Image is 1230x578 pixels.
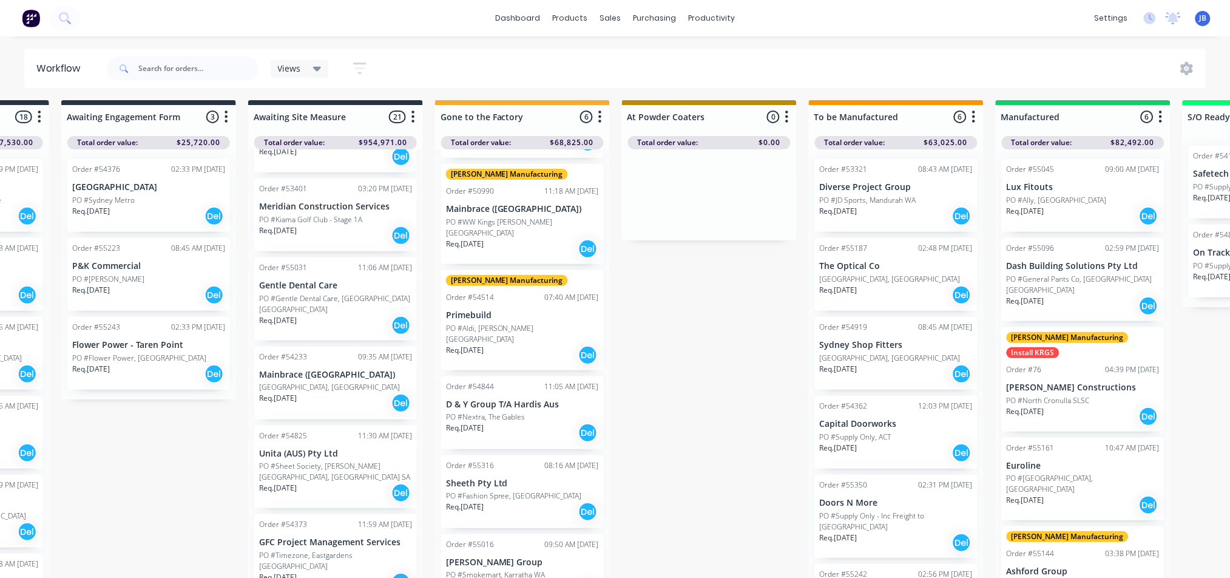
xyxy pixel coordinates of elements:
span: Total order value: [77,137,138,148]
div: [PERSON_NAME] Manufacturing [1007,332,1129,343]
img: Factory [22,9,40,27]
div: Order #5535002:31 PM [DATE]Doors N MorePO #Supply Only - Inc Freight to [GEOGRAPHIC_DATA]Req.[DAT... [815,475,978,558]
div: Del [18,285,37,305]
span: $63,025.00 [924,137,968,148]
span: $954,971.00 [359,137,407,148]
div: 03:38 PM [DATE] [1106,548,1160,559]
p: Flower Power - Taren Point [72,340,225,350]
div: products [546,9,593,27]
p: [PERSON_NAME] Constructions [1007,382,1160,393]
p: PO #Supply Only - Inc Freight to [GEOGRAPHIC_DATA] [820,511,973,532]
p: PO #Supply Only, ACT [820,432,891,443]
span: Total order value: [451,137,512,148]
p: Meridian Construction Services [259,202,412,212]
p: Req. [DATE] [1007,296,1044,307]
div: Del [18,206,37,226]
div: Order #76 [1007,364,1042,375]
p: D & Y Group T/A Hardis Aus [446,399,599,410]
p: Req. [DATE] [259,393,297,404]
p: Req. [DATE] [259,146,297,157]
div: 09:35 AM [DATE] [358,352,412,362]
div: Install KRGS [1007,347,1059,358]
div: 03:20 PM [DATE] [358,183,412,194]
div: Del [18,522,37,542]
p: Primebuild [446,310,599,321]
p: The Optical Co [820,261,973,271]
div: Order #5531608:16 AM [DATE]Sheeth Pty LtdPO #Fashion Spree, [GEOGRAPHIC_DATA]Req.[DATE]Del [441,455,604,528]
p: Dash Building Solutions Pty Ltd [1007,261,1160,271]
p: Capital Doorworks [820,419,973,429]
div: Order #55350 [820,480,868,491]
span: Total order value: [264,137,325,148]
div: Order #53401 [259,183,307,194]
div: Order #5524302:33 PM [DATE]Flower Power - Taren PointPO #Flower Power, [GEOGRAPHIC_DATA]Req.[DATE... [67,317,230,390]
p: [GEOGRAPHIC_DATA], [GEOGRAPHIC_DATA] [820,353,961,364]
div: 08:16 AM [DATE] [545,460,599,471]
div: Order #54514 [446,292,494,303]
p: Req. [DATE] [259,315,297,326]
div: Order #5482511:30 AM [DATE]Unita (AUS) Pty LtdPO #Sheet Society, [PERSON_NAME][GEOGRAPHIC_DATA], ... [254,426,417,509]
p: PO #Kiama Golf Club - Stage 1A [259,214,362,225]
p: Req. [DATE] [72,206,110,217]
div: Order #55316 [446,460,494,471]
div: Order #55223 [72,243,120,254]
div: Order #53321 [820,164,868,175]
p: [GEOGRAPHIC_DATA] [72,182,225,192]
div: settings [1089,9,1134,27]
div: Order #5503111:06 AM [DATE]Gentle Dental CarePO #Gentle Dental Care, [GEOGRAPHIC_DATA] [GEOGRAPHI... [254,257,417,341]
p: Req. [DATE] [820,206,857,217]
p: Ashford Group [1007,566,1160,577]
a: dashboard [489,9,546,27]
div: 02:33 PM [DATE] [171,322,225,333]
p: PO #North Cronulla SLSC [1007,395,1090,406]
p: Req. [DATE] [446,501,484,512]
div: 11:06 AM [DATE] [358,262,412,273]
div: [PERSON_NAME] ManufacturingOrder #5099011:18 AM [DATE]Mainbrace ([GEOGRAPHIC_DATA])PO #WW Kings [... [441,164,604,264]
div: Del [952,364,971,384]
div: Order #54825 [259,430,307,441]
div: Del [204,285,224,305]
p: PO #[PERSON_NAME] [72,274,144,285]
div: Del [391,316,411,335]
div: [PERSON_NAME] ManufacturingInstall KRGSOrder #7604:39 PM [DATE][PERSON_NAME] ConstructionsPO #Nor... [1002,327,1164,432]
div: 08:45 AM [DATE] [919,322,973,333]
div: Order #5491908:45 AM [DATE]Sydney Shop Fitters[GEOGRAPHIC_DATA], [GEOGRAPHIC_DATA]Req.[DATE]Del [815,317,978,390]
div: Order #55031 [259,262,307,273]
p: [PERSON_NAME] Group [446,557,599,568]
div: sales [593,9,627,27]
div: Order #5509602:59 PM [DATE]Dash Building Solutions Pty LtdPO #General Pants Co, [GEOGRAPHIC_DATA]... [1002,238,1164,321]
div: 09:00 AM [DATE] [1106,164,1160,175]
div: [PERSON_NAME] Manufacturing [1007,531,1129,542]
div: Del [952,443,971,463]
p: PO #Timezone, Eastgardens [GEOGRAPHIC_DATA] [259,550,412,572]
p: PO #Aldi, [PERSON_NAME][GEOGRAPHIC_DATA] [446,323,599,345]
p: PO #JD Sports, Mandurah WA [820,195,916,206]
p: PO #WW Kings [PERSON_NAME] [GEOGRAPHIC_DATA] [446,217,599,239]
p: Sheeth Pty Ltd [446,478,599,489]
div: Del [952,206,971,226]
p: Req. [DATE] [72,285,110,296]
p: Req. [DATE] [446,345,484,356]
div: productivity [682,9,741,27]
span: $82,492.00 [1111,137,1155,148]
div: Del [18,443,37,463]
div: 08:43 AM [DATE] [919,164,973,175]
div: [PERSON_NAME] Manufacturing [446,169,568,180]
p: Gentle Dental Care [259,280,412,291]
div: Del [578,502,598,522]
p: PO #Flower Power, [GEOGRAPHIC_DATA] [72,353,206,364]
span: Views [278,62,301,75]
div: 08:45 AM [DATE] [171,243,225,254]
div: 09:50 AM [DATE] [545,539,599,550]
p: PO #Gentle Dental Care, [GEOGRAPHIC_DATA] [GEOGRAPHIC_DATA] [259,293,412,315]
div: 11:18 AM [DATE] [545,186,599,197]
span: Total order value: [638,137,698,148]
p: PO #Sheet Society, [PERSON_NAME][GEOGRAPHIC_DATA], [GEOGRAPHIC_DATA] SA [259,461,412,483]
div: 12:03 PM [DATE] [919,401,973,412]
p: [GEOGRAPHIC_DATA], [GEOGRAPHIC_DATA] [259,382,400,393]
p: Unita (AUS) Pty Ltd [259,449,412,459]
div: Order #5423309:35 AM [DATE]Mainbrace ([GEOGRAPHIC_DATA])[GEOGRAPHIC_DATA], [GEOGRAPHIC_DATA]Req.[... [254,347,417,420]
div: Order #55144 [1007,548,1055,559]
div: Del [1139,296,1158,316]
div: 02:31 PM [DATE] [919,480,973,491]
